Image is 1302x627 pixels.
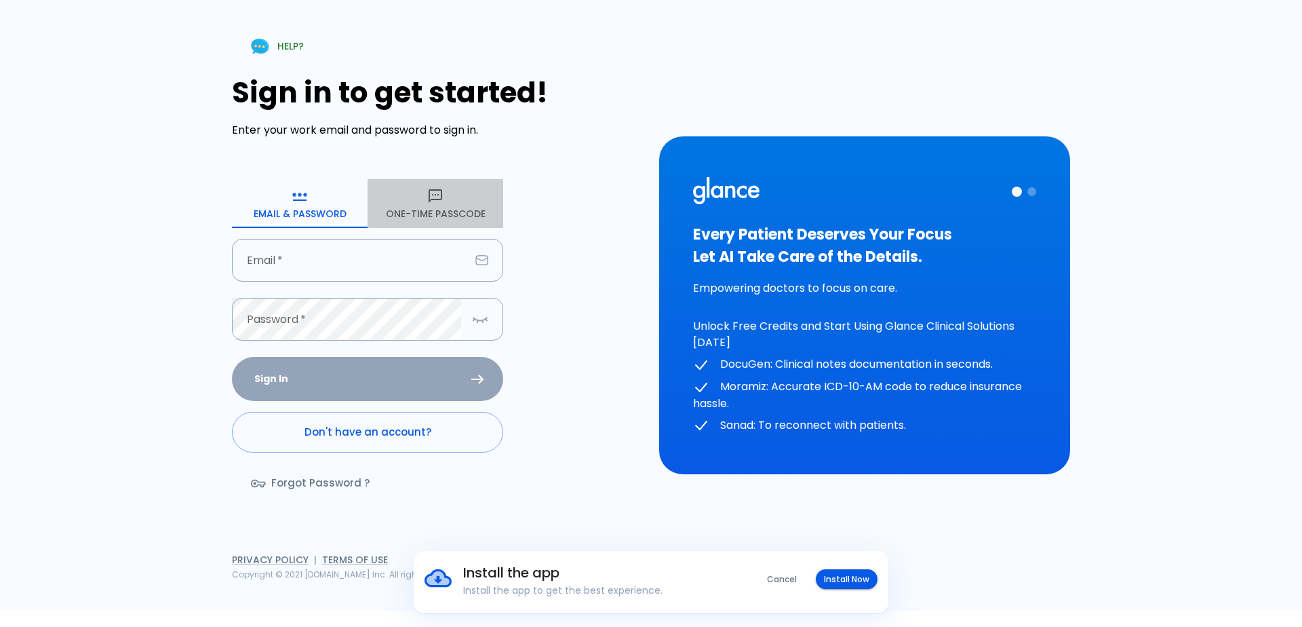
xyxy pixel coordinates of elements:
input: dr.ahmed@clinic.com [232,239,470,282]
button: Cancel [759,569,805,589]
button: One-Time Passcode [368,179,503,228]
p: Empowering doctors to focus on care. [693,280,1036,297]
p: Install the app to get the best experience. [463,584,723,597]
h1: Sign in to get started! [232,76,643,109]
p: Moramiz: Accurate ICD-10-AM code to reduce insurance hassle. [693,379,1036,412]
p: DocuGen: Clinical notes documentation in seconds. [693,356,1036,373]
button: Install Now [816,569,877,589]
h6: Install the app [463,562,723,584]
p: Unlock Free Credits and Start Using Glance Clinical Solutions [DATE] [693,318,1036,351]
p: Sanad: To reconnect with patients. [693,417,1036,434]
button: Email & Password [232,179,368,228]
p: Enter your work email and password to sign in. [232,122,643,138]
h3: Every Patient Deserves Your Focus Let AI Take Care of the Details. [693,223,1036,268]
a: HELP? [232,29,320,64]
a: Don't have an account? [232,412,503,453]
a: Forgot Password ? [232,463,391,503]
img: Chat Support [248,35,272,58]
